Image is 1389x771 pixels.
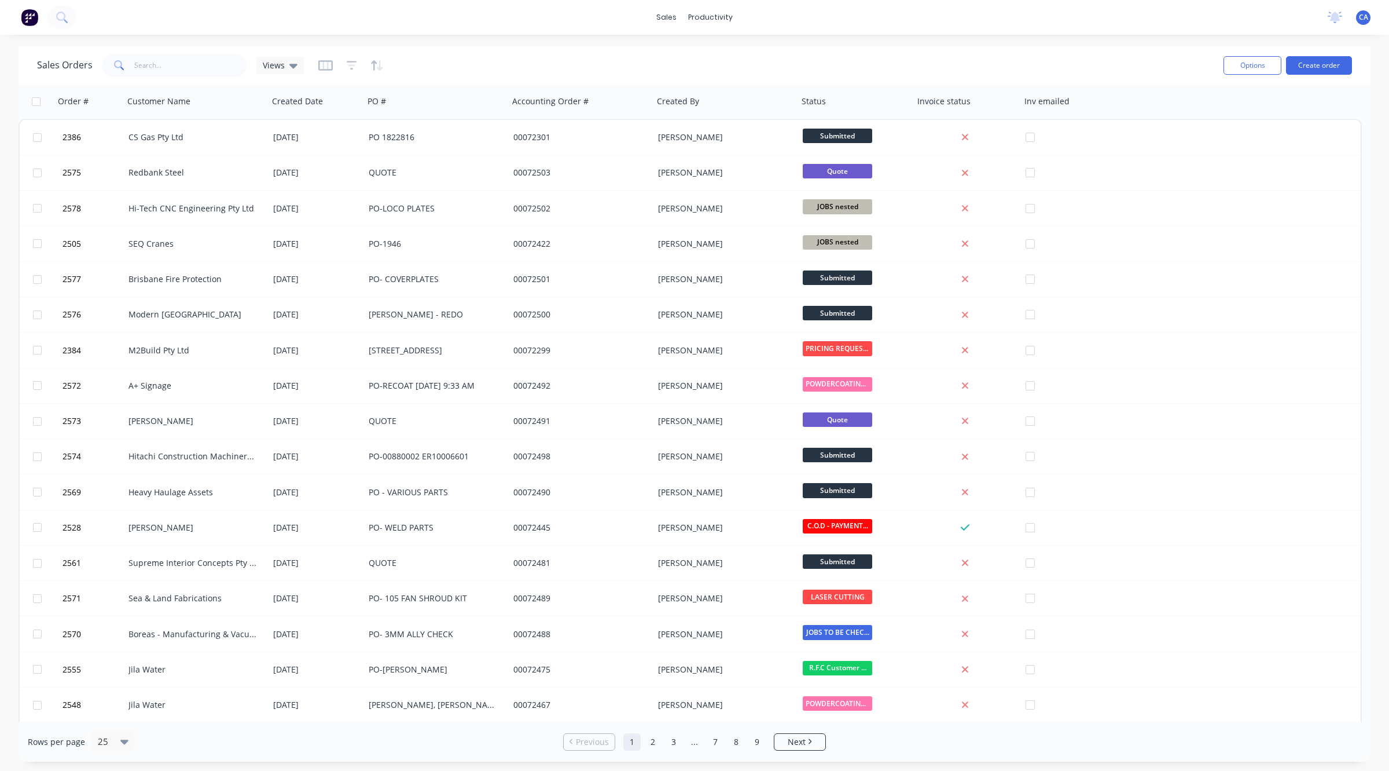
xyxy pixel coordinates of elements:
div: PO-[PERSON_NAME] [369,664,497,675]
div: [DATE] [273,273,359,285]
div: CS Gas Pty Ltd [128,131,257,143]
div: [DATE] [273,699,359,711]
span: LASER CUTTING [803,590,872,604]
div: PO- WELD PARTS [369,522,497,534]
span: 2576 [63,309,81,320]
button: 2570 [59,617,128,652]
div: [DATE] [273,203,359,214]
div: Brisbane Fire Protection [128,273,257,285]
div: Heavy Haulage Assets [128,487,257,498]
span: Submitted [803,129,872,143]
div: [PERSON_NAME] [128,522,257,534]
div: Hitachi Construction Machinery ([GEOGRAPHIC_DATA]) Pty Ltd [128,451,257,462]
button: 2528 [59,510,128,545]
button: 2571 [59,581,128,616]
div: [PERSON_NAME] [658,487,787,498]
div: [DATE] [273,664,359,675]
div: PO-1946 [369,238,497,250]
span: Rows per page [28,736,85,748]
span: Submitted [803,306,872,320]
div: Customer Name [127,96,190,107]
span: 2578 [63,203,81,214]
div: Modern [GEOGRAPHIC_DATA] [128,309,257,320]
div: QUOTE [369,557,497,569]
button: 2505 [59,226,128,261]
button: 2569 [59,475,128,510]
div: PO- COVERPLATES [369,273,497,285]
div: Inv emailed [1024,96,1070,107]
a: Page 1 is your current page [623,733,641,751]
div: 00072475 [513,664,642,675]
span: 2555 [63,664,81,675]
div: [DATE] [273,238,359,250]
div: 00072481 [513,557,642,569]
div: 00072492 [513,380,642,392]
div: PO- 3MM ALLY CHECK [369,629,497,640]
span: Quote [803,164,872,178]
span: Quote [803,412,872,427]
div: 00072489 [513,593,642,604]
div: [PERSON_NAME] [658,557,787,569]
div: [PERSON_NAME] [658,238,787,250]
div: Redbank Steel [128,167,257,178]
div: [PERSON_NAME] [658,131,787,143]
div: Jila Water [128,664,257,675]
img: Factory [21,9,38,26]
div: Sea & Land Fabrications [128,593,257,604]
div: [DATE] [273,380,359,392]
a: Next page [774,736,825,748]
div: [DATE] [273,415,359,427]
a: Page 2 [644,733,662,751]
span: Next [788,736,806,748]
div: PO # [368,96,386,107]
div: PO- 105 FAN SHROUD KIT [369,593,497,604]
div: 00072490 [513,487,642,498]
div: [DATE] [273,451,359,462]
span: R.F.C Customer ... [803,661,872,675]
div: [DATE] [273,487,359,498]
div: 00072491 [513,415,642,427]
button: 2578 [59,191,128,226]
div: Created By [657,96,699,107]
span: 2575 [63,167,81,178]
span: Submitted [803,448,872,462]
div: Invoice status [917,96,971,107]
div: [DATE] [273,131,359,143]
button: 2576 [59,297,128,332]
ul: Pagination [558,733,831,751]
span: 2386 [63,131,81,143]
span: 2528 [63,522,81,534]
input: Search... [134,54,247,77]
a: Previous page [564,736,615,748]
div: [PERSON_NAME] [658,522,787,534]
div: [DATE] [273,629,359,640]
button: 2577 [59,262,128,297]
div: [PERSON_NAME] [658,167,787,178]
span: 2573 [63,415,81,427]
div: PO-RECOAT [DATE] 9:33 AM [369,380,497,392]
div: PO 1822816 [369,131,497,143]
div: productivity [682,9,738,26]
button: 2574 [59,439,128,474]
div: [PERSON_NAME], [PERSON_NAME], [PERSON_NAME], [PERSON_NAME] [369,699,497,711]
span: 2384 [63,345,81,356]
div: [PERSON_NAME] [658,380,787,392]
a: Page 9 [748,733,766,751]
div: 00072467 [513,699,642,711]
button: 2548 [59,688,128,722]
a: Page 3 [665,733,682,751]
div: 00072488 [513,629,642,640]
div: [DATE] [273,522,359,534]
div: PO-LOCO PLATES [369,203,497,214]
div: SEQ Cranes [128,238,257,250]
div: PO-00880002 ER10006601 [369,451,497,462]
div: Accounting Order # [512,96,589,107]
span: 2572 [63,380,81,392]
div: [PERSON_NAME] [658,629,787,640]
div: [PERSON_NAME] [658,664,787,675]
span: Submitted [803,483,872,498]
div: 00072498 [513,451,642,462]
div: 00072445 [513,522,642,534]
div: Status [802,96,826,107]
div: 00072422 [513,238,642,250]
